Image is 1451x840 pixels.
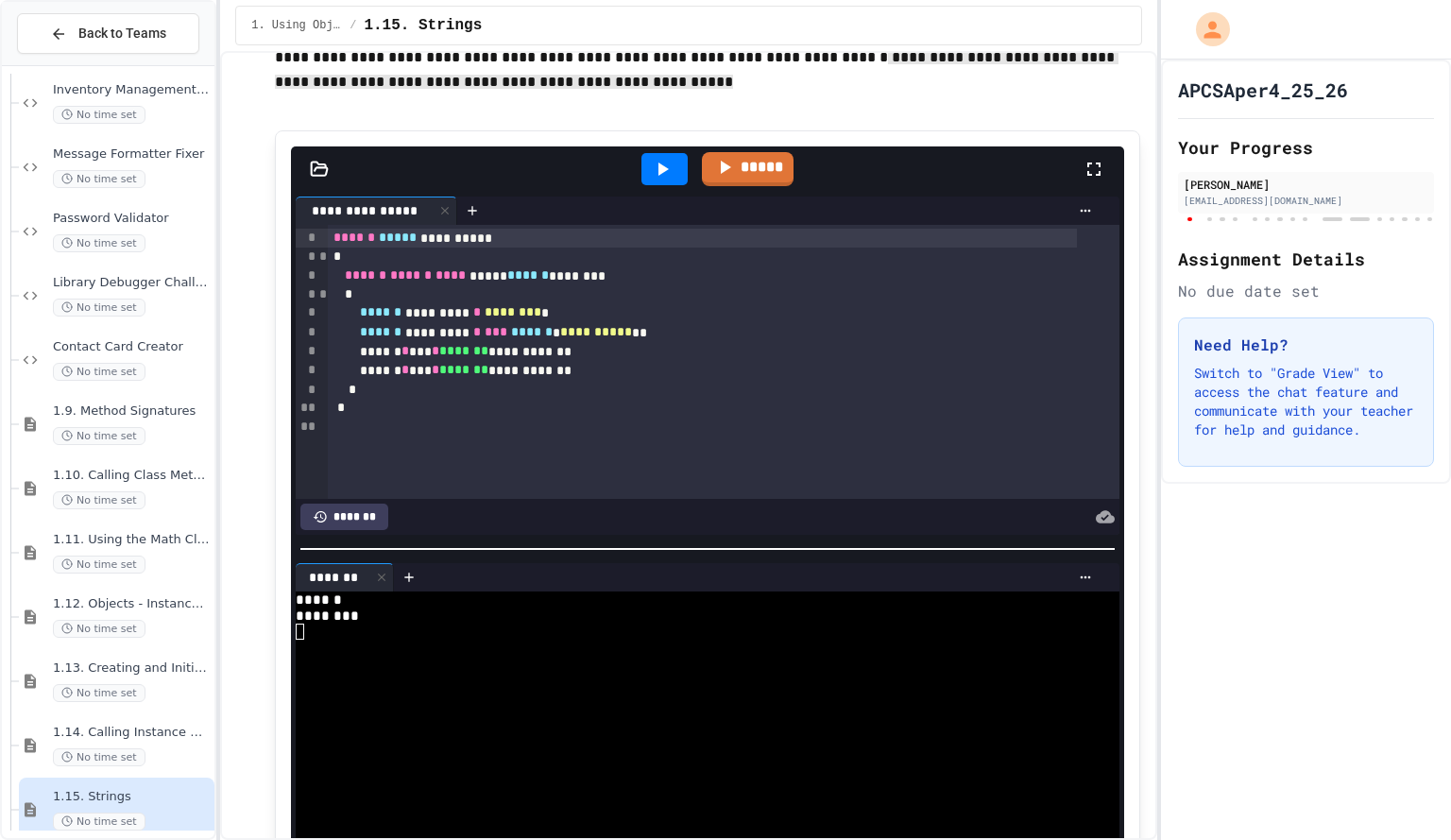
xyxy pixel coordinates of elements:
span: 1.11. Using the Math Class [53,532,211,548]
span: No time set [53,620,145,638]
div: [EMAIL_ADDRESS][DOMAIN_NAME] [1184,194,1428,208]
div: No due date set [1178,280,1434,302]
span: Inventory Management System [53,82,211,98]
div: My Account [1176,8,1235,51]
h2: Assignment Details [1178,246,1434,272]
span: Message Formatter Fixer [53,146,211,163]
span: No time set [53,556,145,574]
button: Back to Teams [17,13,199,54]
span: No time set [53,684,145,702]
span: No time set [53,813,145,831]
span: No time set [53,363,145,381]
span: Back to Teams [78,24,166,43]
span: No time set [53,427,145,445]
p: Switch to "Grade View" to access the chat feature and communicate with your teacher for help and ... [1194,364,1418,439]
span: No time set [53,299,145,317]
span: Password Validator [53,211,211,227]
span: 1.12. Objects - Instances of Classes [53,596,211,612]
h3: Need Help? [1194,334,1418,356]
span: 1.15. Strings [364,14,482,37]
span: 1.10. Calling Class Methods [53,468,211,484]
span: / [350,18,356,33]
span: No time set [53,234,145,252]
span: No time set [53,170,145,188]
span: 1. Using Objects and Methods [251,18,342,33]
span: Contact Card Creator [53,339,211,355]
span: 1.13. Creating and Initializing Objects: Constructors [53,660,211,677]
span: No time set [53,491,145,509]
span: 1.9. Method Signatures [53,403,211,420]
h2: Your Progress [1178,134,1434,161]
div: [PERSON_NAME] [1184,176,1428,193]
span: No time set [53,106,145,124]
span: Library Debugger Challenge [53,275,211,291]
span: 1.15. Strings [53,789,211,805]
span: 1.14. Calling Instance Methods [53,725,211,741]
h1: APCSAper4_25_26 [1178,77,1348,103]
span: No time set [53,748,145,766]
